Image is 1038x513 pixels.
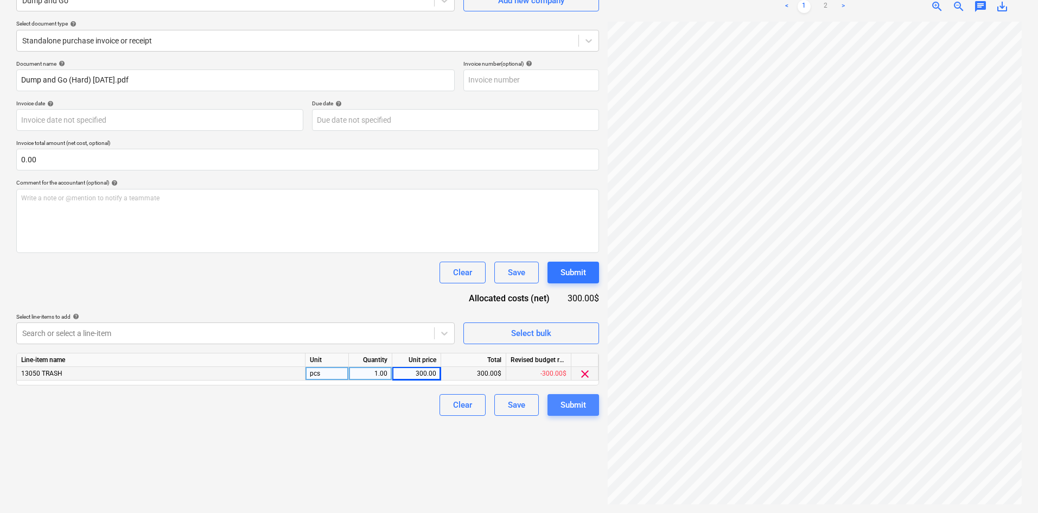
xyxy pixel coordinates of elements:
[16,179,599,186] div: Comment for the accountant (optional)
[453,265,472,280] div: Clear
[561,398,586,412] div: Submit
[16,109,303,131] input: Invoice date not specified
[16,20,599,27] div: Select document type
[547,262,599,283] button: Submit
[312,109,599,131] input: Due date not specified
[578,368,591,381] span: clear
[305,367,349,381] div: pcs
[392,353,441,367] div: Unit price
[506,367,571,381] div: -300.00$
[16,149,599,170] input: Invoice total amount (net cost, optional)
[45,100,54,107] span: help
[440,394,486,416] button: Clear
[16,69,455,91] input: Document name
[21,370,62,377] span: 13050 TRASH
[511,326,551,340] div: Select bulk
[333,100,342,107] span: help
[397,367,436,381] div: 300.00
[68,21,77,27] span: help
[984,461,1038,513] iframe: Chat Widget
[312,100,599,107] div: Due date
[494,262,539,283] button: Save
[440,262,486,283] button: Clear
[56,60,65,67] span: help
[16,100,303,107] div: Invoice date
[16,140,599,149] p: Invoice total amount (net cost, optional)
[305,353,349,367] div: Unit
[508,398,525,412] div: Save
[494,394,539,416] button: Save
[506,353,571,367] div: Revised budget remaining
[71,313,79,320] span: help
[349,353,392,367] div: Quantity
[16,60,455,67] div: Document name
[463,322,599,344] button: Select bulk
[453,398,472,412] div: Clear
[561,265,586,280] div: Submit
[524,60,532,67] span: help
[458,292,567,305] div: Allocated costs (net)
[441,367,506,381] div: 300.00$
[16,313,455,320] div: Select line-items to add
[547,394,599,416] button: Submit
[567,292,599,305] div: 300.00$
[353,367,387,381] div: 1.00
[109,180,118,186] span: help
[17,353,305,367] div: Line-item name
[441,353,506,367] div: Total
[508,265,525,280] div: Save
[463,69,599,91] input: Invoice number
[463,60,599,67] div: Invoice number (optional)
